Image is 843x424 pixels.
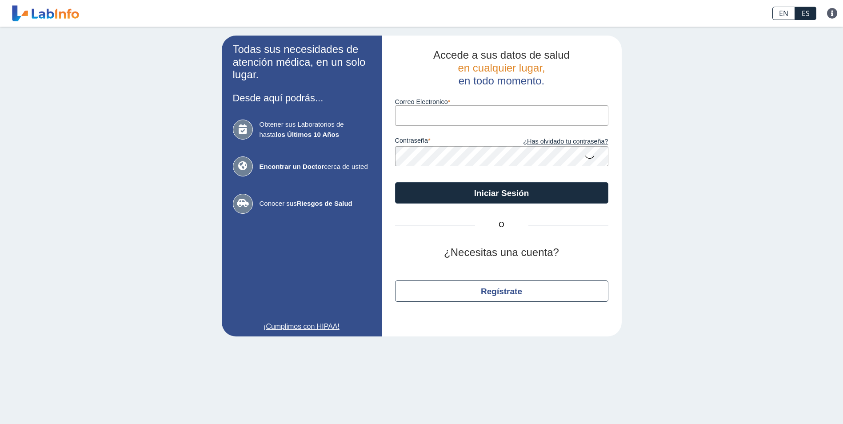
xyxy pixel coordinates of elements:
[502,137,608,147] a: ¿Has olvidado tu contraseña?
[433,49,570,61] span: Accede a sus datos de salud
[233,43,371,81] h2: Todas sus necesidades de atención médica, en un solo lugar.
[297,200,352,207] b: Riesgos de Salud
[260,162,371,172] span: cerca de usted
[260,163,324,170] b: Encontrar un Doctor
[260,120,371,140] span: Obtener sus Laboratorios de hasta
[395,280,608,302] button: Regístrate
[475,220,528,230] span: O
[795,7,816,20] a: ES
[395,246,608,259] h2: ¿Necesitas una cuenta?
[459,75,544,87] span: en todo momento.
[395,98,608,105] label: Correo Electronico
[233,92,371,104] h3: Desde aquí podrás...
[458,62,545,74] span: en cualquier lugar,
[395,182,608,204] button: Iniciar Sesión
[395,137,502,147] label: contraseña
[260,199,371,209] span: Conocer sus
[772,7,795,20] a: EN
[276,131,339,138] b: los Últimos 10 Años
[233,321,371,332] a: ¡Cumplimos con HIPAA!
